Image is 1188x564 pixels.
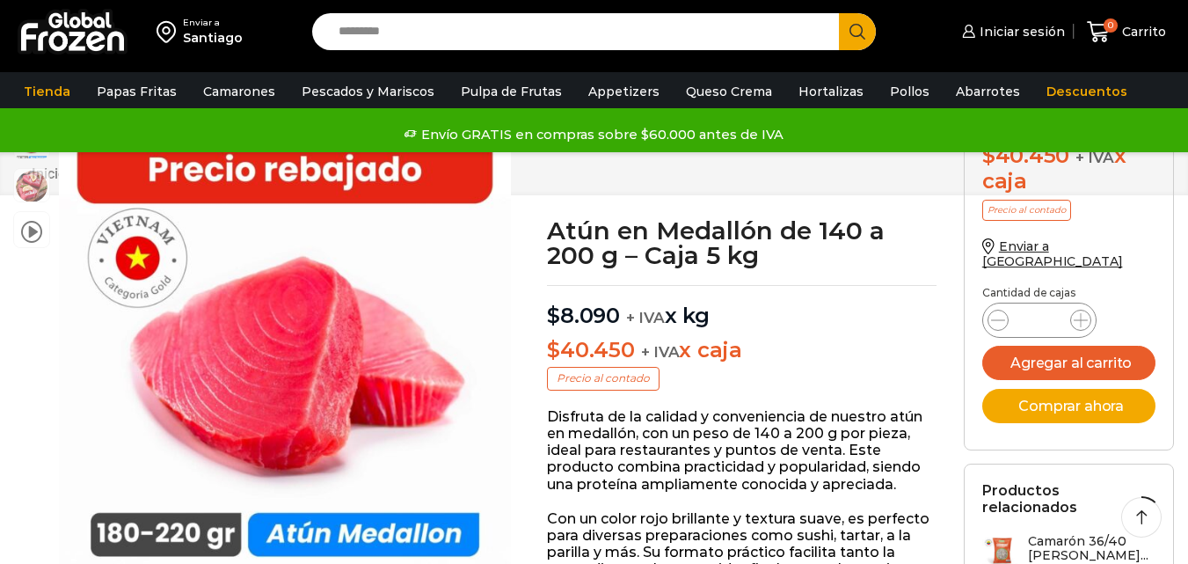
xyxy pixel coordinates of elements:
h1: Atún en Medallón de 140 a 200 g – Caja 5 kg [547,218,937,267]
span: $ [547,337,560,363]
div: x caja [982,143,1156,194]
span: foto plato atun [14,169,49,204]
bdi: 8.090 [547,303,620,328]
div: Santiago [183,29,243,47]
a: Appetizers [579,75,668,108]
button: Comprar ahora [982,389,1156,423]
a: Pulpa de Frutas [452,75,571,108]
span: Iniciar sesión [975,23,1065,40]
span: 0 [1104,18,1118,33]
p: Disfruta de la calidad y conveniencia de nuestro atún en medallón, con un peso de 140 a 200 g por... [547,408,937,493]
a: Hortalizas [790,75,872,108]
img: address-field-icon.svg [157,17,183,47]
a: 0 Carrito [1082,11,1170,53]
h2: Productos relacionados [982,482,1156,516]
p: Precio al contado [982,200,1071,221]
p: x caja [547,338,937,363]
a: Enviar a [GEOGRAPHIC_DATA] [982,238,1123,269]
a: Pollos [881,75,938,108]
bdi: 40.450 [982,143,1069,168]
input: Product quantity [1023,308,1056,333]
a: Abarrotes [947,75,1029,108]
bdi: 40.450 [547,337,634,363]
button: Search button [839,13,876,50]
div: Enviar a [183,17,243,29]
a: Descuentos [1038,75,1136,108]
p: x kg [547,285,937,329]
p: Cantidad de cajas [982,287,1156,299]
span: Carrito [1118,23,1166,40]
a: Camarones [194,75,284,108]
a: Papas Fritas [88,75,186,108]
a: Queso Crema [677,75,781,108]
span: $ [982,143,995,168]
button: Agregar al carrito [982,346,1156,380]
span: $ [547,303,560,328]
a: Iniciar sesión [958,14,1065,49]
a: Tienda [15,75,79,108]
span: + IVA [626,309,665,326]
a: Pescados y Mariscos [293,75,443,108]
h3: Camarón 36/40 [PERSON_NAME]... [1028,534,1156,564]
p: Precio al contado [547,367,660,390]
span: + IVA [1075,149,1114,166]
span: + IVA [641,343,680,361]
